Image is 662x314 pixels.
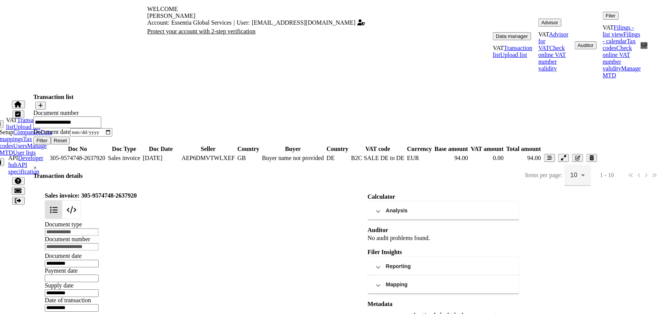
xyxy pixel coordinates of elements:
[147,19,170,26] div: Account:
[386,263,411,269] h4: Reporting
[368,201,519,220] mat-expansion-panel-header: Analysis
[237,19,250,26] div: User:
[13,143,27,149] a: Users
[386,281,408,287] h4: Mapping
[147,6,394,13] div: Welcome
[261,154,324,162] td: Buyer name not provided
[558,154,569,162] button: Show transaction detail
[147,13,394,19] div: [PERSON_NAME]
[469,145,504,153] th: VAT amount
[48,154,106,162] td: 305-9574748-2637920
[142,154,179,162] td: [DATE]
[538,31,549,38] span: VAT
[406,145,432,153] th: Currency
[469,154,504,162] td: 0.00
[368,257,519,275] mat-expansion-panel-header: Reporting
[45,297,91,303] label: Date of transaction
[538,31,568,51] a: Advisor for VAT
[180,154,235,162] td: AEP6DMVTWLXEF
[525,165,591,194] div: Items per page:
[603,38,636,51] a: Tax codes
[236,154,260,162] td: GB
[14,124,41,130] a: Upload list
[142,145,179,153] th: Doc Date
[641,42,648,49] div: Profile settings
[33,6,147,85] div: app logo
[394,12,641,79] menu: navigate products
[635,172,643,179] button: Previous page
[12,187,25,195] button: Raise a support ticket
[571,172,578,178] span: 10
[368,235,519,242] div: No audit problems found.
[538,19,561,27] button: Shows a dropdown of VAT Advisor options
[493,32,531,40] button: Shows a dropdown of Data manager options
[505,145,541,153] th: Total amount
[171,19,232,26] div: Essentia Global Services
[35,102,46,110] button: Upload transactions
[107,145,141,153] th: Doc Type
[13,129,41,135] a: Companies
[107,154,141,162] td: Sales invoice
[33,137,51,144] button: Filter
[6,117,46,130] a: Transaction list
[12,177,25,185] button: Help pages
[147,28,256,35] div: From Oct 1, 2025, 2-step verification will be required to login. Set it up now...
[350,145,405,153] th: VAT code
[600,172,614,179] div: 1 - 10
[45,267,78,274] label: Payment date
[433,145,469,153] th: Base amount
[236,145,260,153] th: Country
[406,154,432,162] td: EUR
[12,197,25,205] button: Sign out
[45,282,74,289] label: Supply date
[368,227,519,234] h1: Auditor
[180,145,235,153] th: Seller
[6,117,17,123] span: VAT
[33,129,70,135] label: Document date
[252,19,356,26] div: [EMAIL_ADDRESS][DOMAIN_NAME]
[8,155,43,168] a: Developer hub
[626,172,635,179] button: First page
[33,173,659,179] h1: Transaction details
[603,65,641,78] a: Manage MTD
[493,45,504,51] span: VAT
[368,301,519,308] h1: Metadata
[325,145,349,153] th: Country
[538,45,566,72] a: Check online VAT number validity
[493,45,532,58] a: Transaction list
[544,154,555,162] button: Show flow
[13,149,36,156] a: User lists
[45,192,352,199] h1: Sales invoice: 305-9574748-2637920
[368,193,519,200] h1: Calculator
[357,19,365,25] i: Email verified
[500,52,527,58] a: Upload list
[565,165,591,194] mat-form-field: Change page size
[368,275,519,294] mat-expansion-panel-header: Mapping
[48,145,106,153] th: Doc No
[433,154,469,162] td: 94.00
[650,172,659,179] button: Last page
[350,154,405,162] td: B2C SALE DE to DE
[261,145,324,153] th: Buyer
[603,24,614,31] span: VAT
[603,45,632,72] a: Check online VAT number validity
[643,172,650,179] button: Next page
[45,201,62,219] mat-button-toggle: View summary
[51,137,70,144] button: Reset
[234,19,235,26] div: |
[8,155,18,161] span: API
[603,12,619,20] button: Filer
[13,110,24,118] button: Tasks
[572,154,583,162] button: Open in advisor
[45,236,90,242] label: Document number
[33,165,37,171] span: ×
[12,100,25,108] button: Home
[45,253,82,259] label: Document date
[33,110,79,116] label: Document number
[587,154,597,162] button: Delete transaction
[45,221,82,228] label: Document type
[8,162,39,175] a: API specification
[505,154,541,162] td: 94.00
[3,100,33,205] menu: navigate application pages
[386,207,408,214] h4: Analysis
